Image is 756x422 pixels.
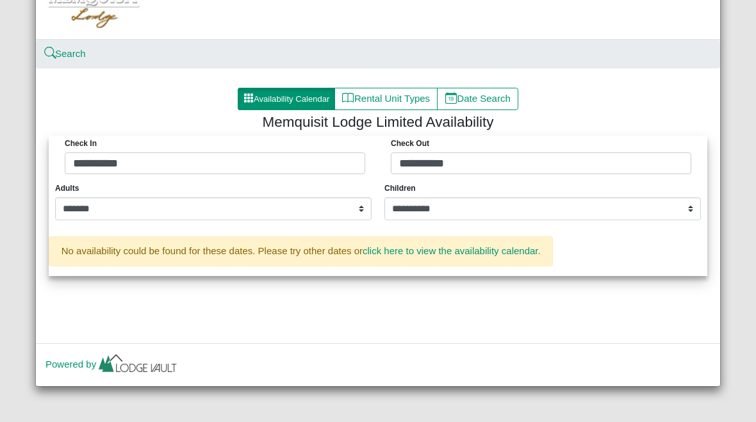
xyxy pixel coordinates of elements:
input: Check in [65,152,365,174]
input: Check out [391,152,691,174]
svg: book [342,92,354,104]
a: Powered by [45,359,179,369]
label: Check in [65,138,97,149]
span: Children [384,183,416,194]
button: bookRental Unit Types [334,88,438,111]
svg: search [45,49,55,58]
label: Check Out [391,138,429,149]
a: searchSearch [45,48,86,59]
img: lv-small.ca335149.png [96,351,179,379]
h4: Memquisit Lodge Limited Availability [52,113,704,131]
a: click here to view the availability calendar [363,245,538,256]
div: No availability could be found for these dates. Please try other dates or . [49,236,553,266]
svg: calendar date [445,92,457,104]
button: calendar dateDate Search [437,88,518,111]
button: grid3x3 gap fillAvailability Calendar [238,88,335,111]
svg: grid3x3 gap fill [243,93,254,103]
span: Adults [55,183,79,194]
